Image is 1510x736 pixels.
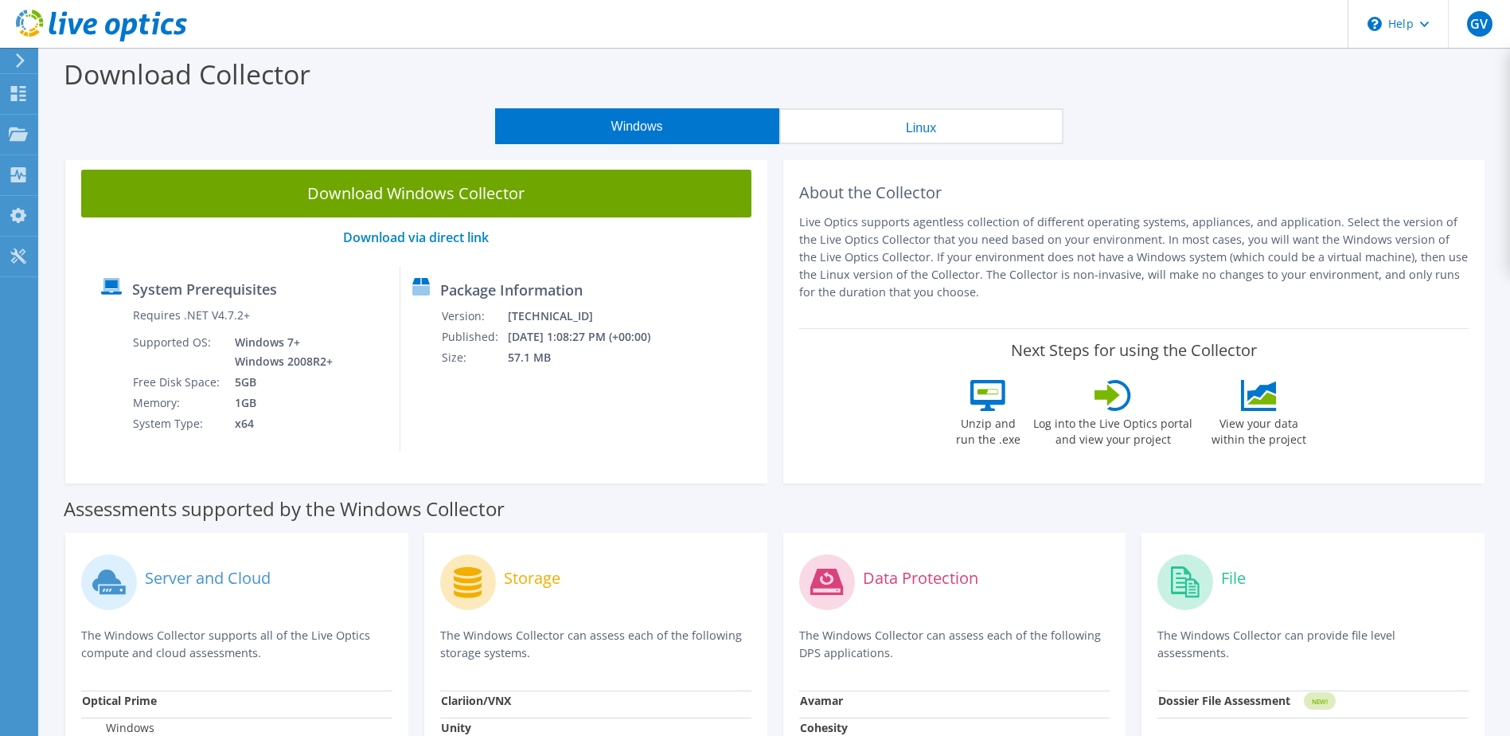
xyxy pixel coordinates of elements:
[800,693,843,708] strong: Avamar
[132,413,223,434] td: System Type:
[223,413,336,434] td: x64
[82,720,154,736] label: Windows
[799,213,1469,301] p: Live Optics supports agentless collection of different operating systems, appliances, and applica...
[223,372,336,393] td: 5GB
[441,693,511,708] strong: Clariion/VNX
[507,327,672,347] td: [DATE] 1:08:27 PM (+00:00)
[799,183,1469,202] h2: About the Collector
[1158,693,1290,708] strong: Dossier File Assessment
[64,56,310,92] label: Download Collector
[133,307,250,323] label: Requires .NET V4.7.2+
[1312,697,1328,706] tspan: NEW!
[64,501,505,517] label: Assessments supported by the Windows Collector
[441,327,507,347] td: Published:
[1368,17,1382,31] svg: \n
[440,627,751,662] p: The Windows Collector can assess each of the following storage systems.
[863,570,978,586] label: Data Protection
[779,108,1063,144] button: Linux
[1157,627,1469,662] p: The Windows Collector can provide file level assessments.
[132,332,223,372] td: Supported OS:
[504,570,560,586] label: Storage
[1467,11,1492,37] span: GV
[951,411,1024,448] label: Unzip and run the .exe
[82,693,157,708] strong: Optical Prime
[440,282,583,298] label: Package Information
[441,347,507,368] td: Size:
[495,108,779,144] button: Windows
[799,627,1110,662] p: The Windows Collector can assess each of the following DPS applications.
[223,393,336,413] td: 1GB
[1221,570,1246,586] label: File
[81,627,392,662] p: The Windows Collector supports all of the Live Optics compute and cloud assessments.
[1011,341,1257,360] label: Next Steps for using the Collector
[132,393,223,413] td: Memory:
[441,306,507,327] td: Version:
[132,281,277,297] label: System Prerequisites
[1201,411,1316,448] label: View your data within the project
[223,332,336,372] td: Windows 7+ Windows 2008R2+
[441,720,471,735] strong: Unity
[1032,411,1193,448] label: Log into the Live Optics portal and view your project
[507,306,672,327] td: [TECHNICAL_ID]
[800,720,848,735] strong: Cohesity
[132,372,223,393] td: Free Disk Space:
[507,347,672,368] td: 57.1 MB
[81,170,751,217] a: Download Windows Collector
[145,570,271,586] label: Server and Cloud
[343,229,489,246] a: Download via direct link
